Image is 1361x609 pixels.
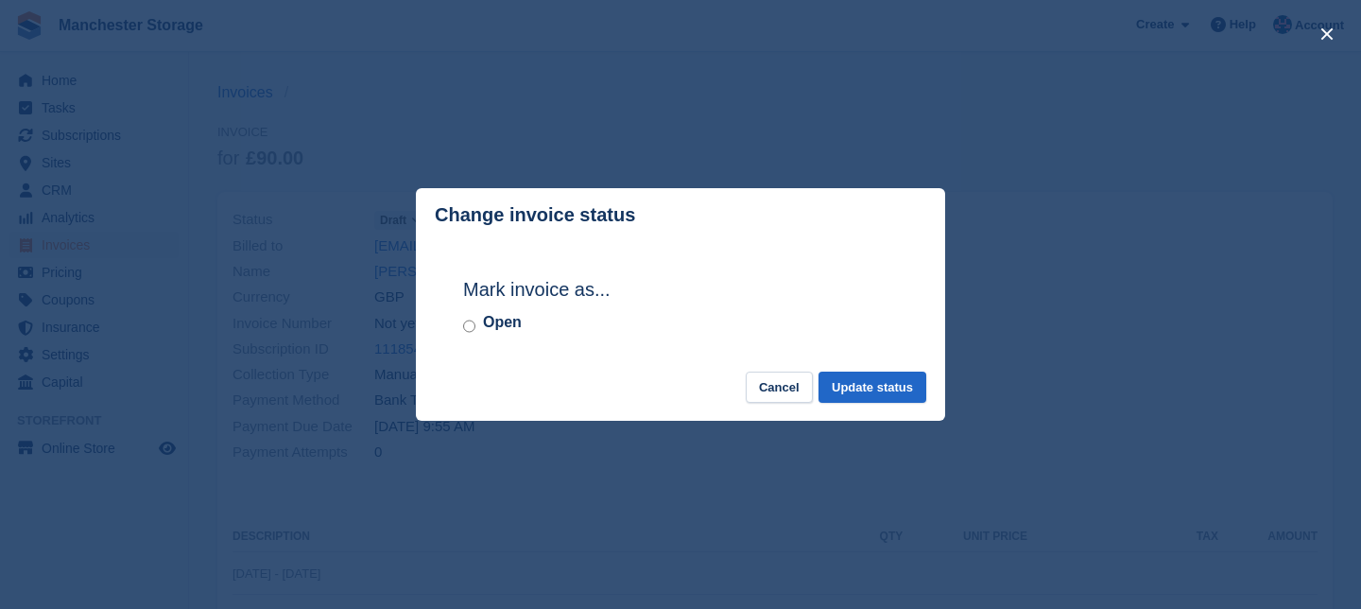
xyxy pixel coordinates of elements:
[435,204,635,226] p: Change invoice status
[463,275,898,304] h2: Mark invoice as...
[1312,19,1342,49] button: close
[483,311,522,334] label: Open
[746,372,813,403] button: Cancel
[818,372,926,403] button: Update status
